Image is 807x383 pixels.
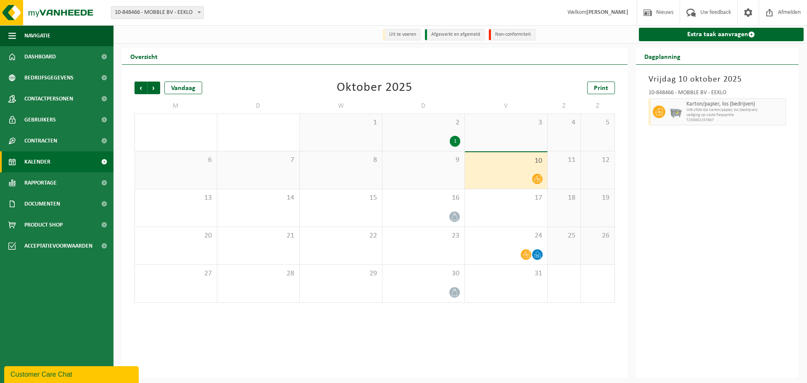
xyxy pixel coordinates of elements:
span: 20 [139,231,213,240]
strong: [PERSON_NAME] [586,9,628,16]
span: WB-2500-GA karton/papier, los (bedrijven) [686,108,784,113]
td: M [134,98,217,114]
td: Z [581,98,614,114]
td: Z [548,98,581,114]
span: 12 [585,156,610,165]
span: 28 [222,269,295,278]
span: 10 [469,156,543,166]
span: 19 [585,193,610,203]
span: 1 [304,118,378,127]
span: 26 [585,231,610,240]
td: D [382,98,465,114]
span: Lediging op vaste frequentie [686,113,784,118]
span: T250002157867 [686,118,784,123]
h3: Vrijdag 10 oktober 2025 [649,73,786,86]
span: 31 [469,269,543,278]
div: Oktober 2025 [337,82,412,94]
span: Volgende [148,82,160,94]
span: 25 [552,231,577,240]
span: Contactpersonen [24,88,73,109]
span: 23 [387,231,461,240]
div: Vandaag [164,82,202,94]
div: 10-848466 - MOBBLE BV - EEKLO [649,90,786,98]
span: 24 [469,231,543,240]
a: Print [587,82,615,94]
span: Print [594,85,608,92]
span: 30 [387,269,461,278]
div: 1 [450,136,460,147]
span: 7 [222,156,295,165]
span: 11 [552,156,577,165]
span: Documenten [24,193,60,214]
span: Bedrijfsgegevens [24,67,74,88]
span: Dashboard [24,46,56,67]
span: 22 [304,231,378,240]
span: Product Shop [24,214,63,235]
span: 13 [139,193,213,203]
li: Afgewerkt en afgemeld [425,29,485,40]
span: Vorige [134,82,147,94]
span: Rapportage [24,172,57,193]
td: V [465,98,548,114]
span: 4 [552,118,577,127]
li: Non-conformiteit [489,29,535,40]
span: 16 [387,193,461,203]
span: 9 [387,156,461,165]
span: 29 [304,269,378,278]
img: WB-2500-GAL-GY-01 [670,106,682,118]
td: W [300,98,382,114]
span: 5 [585,118,610,127]
span: 8 [304,156,378,165]
span: 10-848466 - MOBBLE BV - EEKLO [111,6,204,19]
span: Contracten [24,130,57,151]
span: 3 [469,118,543,127]
span: 10-848466 - MOBBLE BV - EEKLO [111,7,203,18]
h2: Dagplanning [636,48,689,64]
span: 17 [469,193,543,203]
span: 18 [552,193,577,203]
li: Uit te voeren [383,29,421,40]
td: D [217,98,300,114]
span: Acceptatievoorwaarden [24,235,92,256]
span: Gebruikers [24,109,56,130]
span: 15 [304,193,378,203]
span: 6 [139,156,213,165]
span: Kalender [24,151,50,172]
span: Navigatie [24,25,50,46]
h2: Overzicht [122,48,166,64]
span: 14 [222,193,295,203]
a: Extra taak aanvragen [639,28,804,41]
span: Karton/papier, los (bedrijven) [686,101,784,108]
span: 21 [222,231,295,240]
iframe: chat widget [4,365,140,383]
span: 27 [139,269,213,278]
span: 2 [387,118,461,127]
